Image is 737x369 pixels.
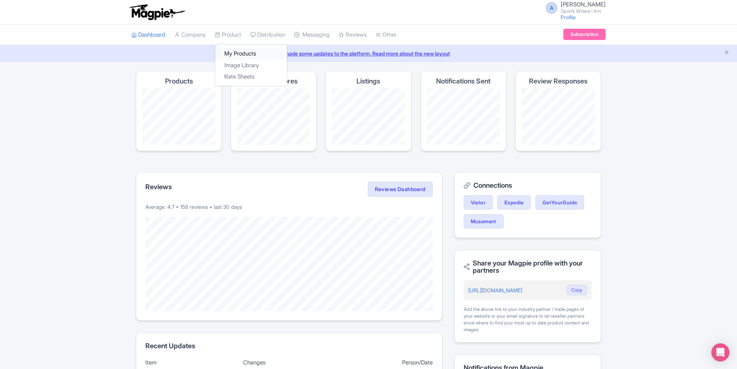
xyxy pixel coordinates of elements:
h2: Share your Magpie profile with your partners [464,259,592,275]
a: We made some updates to the platform. Read more about the new layout [5,49,732,57]
a: A [PERSON_NAME] Sports Where I Am [541,2,606,14]
button: Copy [566,285,587,295]
a: Subscription [563,29,606,40]
a: Rate Sheets [215,71,287,83]
a: Dashboard [131,25,165,45]
a: Product [215,25,241,45]
div: Changes [243,358,335,367]
p: Average: 4.7 • 158 reviews • last 30 days [145,203,433,211]
h2: Reviews [145,183,172,191]
h4: Review Responses [529,77,587,85]
div: Open Intercom Messenger [711,343,729,361]
a: Reviews Dashboard [368,182,433,197]
h2: Connections [464,182,592,189]
span: [PERSON_NAME] [561,1,606,8]
button: Close announcement [724,49,729,57]
a: Profile [561,14,576,20]
span: A [546,2,558,14]
div: Add the above link to your industry partner / trade pages of your website or your email signature... [464,306,592,333]
h4: Products [165,77,193,85]
a: Expedia [497,195,531,210]
a: [URL][DOMAIN_NAME] [468,287,522,293]
a: Messaging [294,25,330,45]
a: Company [174,25,206,45]
a: Viator [464,195,493,210]
a: Other [376,25,396,45]
h4: Notifications Sent [436,77,490,85]
a: GetYourGuide [535,195,584,210]
a: Distribution [250,25,285,45]
div: Item [145,358,237,367]
h4: Listings [356,77,380,85]
img: logo-ab69f6fb50320c5b225c76a69d11143b.png [128,4,186,20]
small: Sports Where I Am [561,9,606,14]
a: Reviews [339,25,367,45]
a: My Products [215,48,287,60]
a: Musement [464,214,504,229]
a: Image Library [215,60,287,71]
div: Person/Date [341,358,433,367]
h2: Recent Updates [145,342,433,350]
